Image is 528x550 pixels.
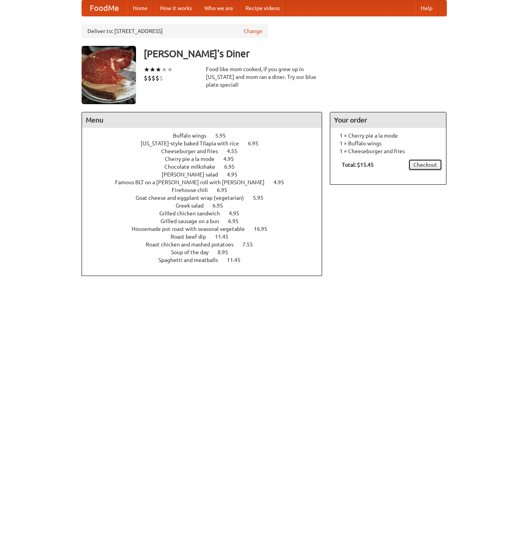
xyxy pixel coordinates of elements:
li: 1 × Cheeseburger and fries [334,147,442,155]
a: Goat cheese and eggplant wrap (vegetarian) 5.95 [136,195,278,201]
span: Goat cheese and eggplant wrap (vegetarian) [136,195,252,201]
a: Greek salad 6.95 [176,203,237,209]
li: ★ [144,65,150,74]
span: Soup of the day [171,249,216,255]
a: Grilled chicken sandwich 4.95 [159,210,254,217]
span: 4.95 [229,210,247,217]
li: $ [159,74,163,82]
span: 4.95 [274,179,292,185]
span: Grilled sausage on a bun [160,218,227,224]
a: Who we are [198,0,239,16]
li: $ [144,74,148,82]
a: Home [127,0,154,16]
a: Buffalo wings 5.95 [173,133,240,139]
a: [US_STATE]-style baked Tilapia with rice 6.95 [141,140,273,147]
li: ★ [167,65,173,74]
span: 6.95 [217,187,235,193]
span: 6.95 [248,140,266,147]
img: angular.jpg [82,46,136,104]
a: Spaghetti and meatballs 11.45 [159,257,255,263]
span: 11.45 [227,257,248,263]
a: Firehouse chili 6.95 [172,187,242,193]
a: Cherry pie a la mode 4.95 [165,156,248,162]
span: Chocolate milkshake [164,164,223,170]
a: Change [244,27,262,35]
span: Grilled chicken sandwich [159,210,228,217]
li: ★ [155,65,161,74]
h4: Menu [82,112,322,128]
span: 5.95 [215,133,234,139]
span: [PERSON_NAME] salad [162,171,226,178]
span: 11.45 [215,234,236,240]
span: Cheeseburger and fries [161,148,226,154]
li: $ [155,74,159,82]
a: Housemade pot roast with seasonal vegetable 16.95 [132,226,282,232]
span: 6.95 [228,218,246,224]
span: 4.55 [227,148,245,154]
span: 5.95 [253,195,271,201]
span: Spaghetti and meatballs [159,257,226,263]
span: 6.95 [213,203,231,209]
span: Firehouse chili [172,187,216,193]
span: 7.55 [242,241,261,248]
a: Grilled sausage on a bun 6.95 [160,218,253,224]
span: Roast beef dip [171,234,214,240]
span: 6.95 [224,164,242,170]
li: ★ [150,65,155,74]
span: Housemade pot roast with seasonal vegetable [132,226,253,232]
a: How it works [154,0,198,16]
span: 8.95 [218,249,236,255]
li: 1 × Cherry pie a la mode [334,132,442,140]
h4: Your order [330,112,446,128]
li: ★ [161,65,167,74]
li: 1 × Buffalo wings [334,140,442,147]
h3: [PERSON_NAME]'s Diner [144,46,447,61]
a: Checkout [408,159,442,171]
span: Buffalo wings [173,133,214,139]
a: Famous BLT on a [PERSON_NAME] roll with [PERSON_NAME] 4.95 [115,179,298,185]
span: [US_STATE]-style baked Tilapia with rice [141,140,247,147]
a: Roast beef dip 11.45 [171,234,243,240]
span: Cherry pie a la mode [165,156,222,162]
b: Total: $15.45 [342,162,374,168]
a: Cheeseburger and fries 4.55 [161,148,252,154]
a: Help [415,0,439,16]
span: Famous BLT on a [PERSON_NAME] roll with [PERSON_NAME] [115,179,272,185]
a: Recipe videos [239,0,286,16]
a: Soup of the day 8.95 [171,249,242,255]
span: Greek salad [176,203,211,209]
a: Roast chicken and mashed potatoes 7.55 [146,241,267,248]
li: $ [152,74,155,82]
a: Chocolate milkshake 6.95 [164,164,249,170]
span: Roast chicken and mashed potatoes [146,241,241,248]
span: 16.95 [254,226,275,232]
div: Food like mom cooked, if you grew up in [US_STATE] and mom ran a diner. Try our blue plate special! [206,65,322,89]
a: [PERSON_NAME] salad 4.95 [162,171,252,178]
a: FoodMe [82,0,127,16]
span: 4.95 [227,171,245,178]
li: $ [148,74,152,82]
div: Deliver to: [STREET_ADDRESS] [82,24,268,38]
span: 4.95 [223,156,242,162]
